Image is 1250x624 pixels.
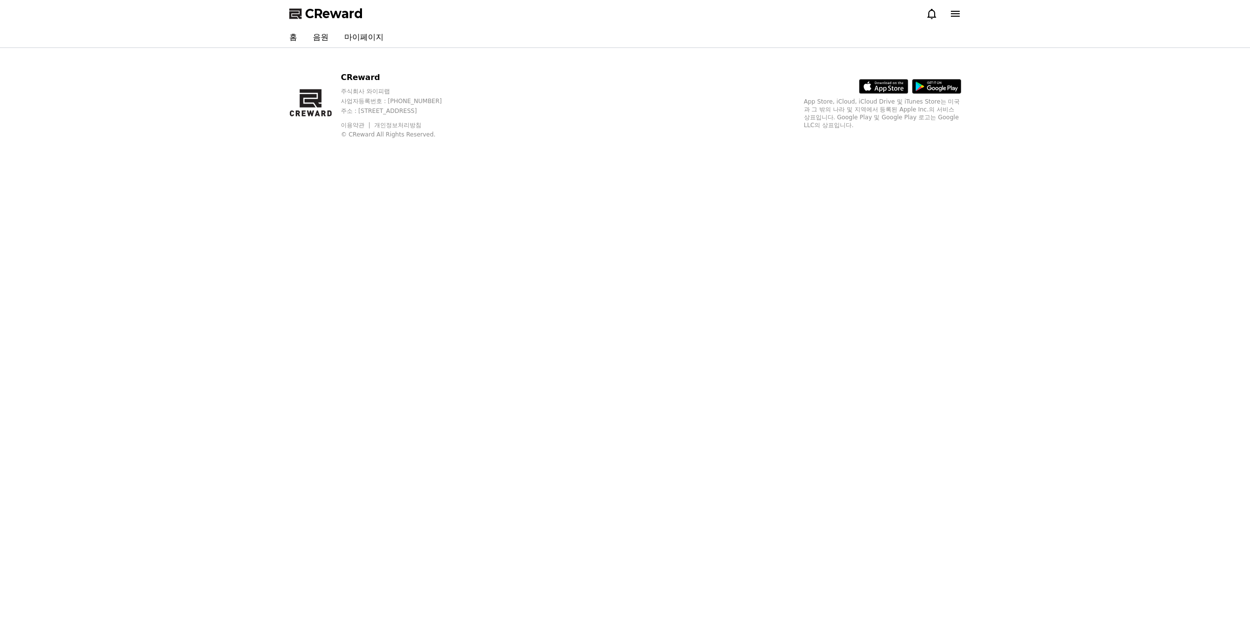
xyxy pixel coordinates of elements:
p: CReward [341,72,461,83]
p: 사업자등록번호 : [PHONE_NUMBER] [341,97,461,105]
a: 이용약관 [341,122,372,129]
p: © CReward All Rights Reserved. [341,131,461,138]
a: CReward [289,6,363,22]
a: 홈 [281,27,305,47]
p: 주식회사 와이피랩 [341,87,461,95]
p: App Store, iCloud, iCloud Drive 및 iTunes Store는 미국과 그 밖의 나라 및 지역에서 등록된 Apple Inc.의 서비스 상표입니다. Goo... [804,98,961,129]
a: 마이페이지 [336,27,391,47]
a: 개인정보처리방침 [374,122,421,129]
a: 음원 [305,27,336,47]
span: CReward [305,6,363,22]
p: 주소 : [STREET_ADDRESS] [341,107,461,115]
